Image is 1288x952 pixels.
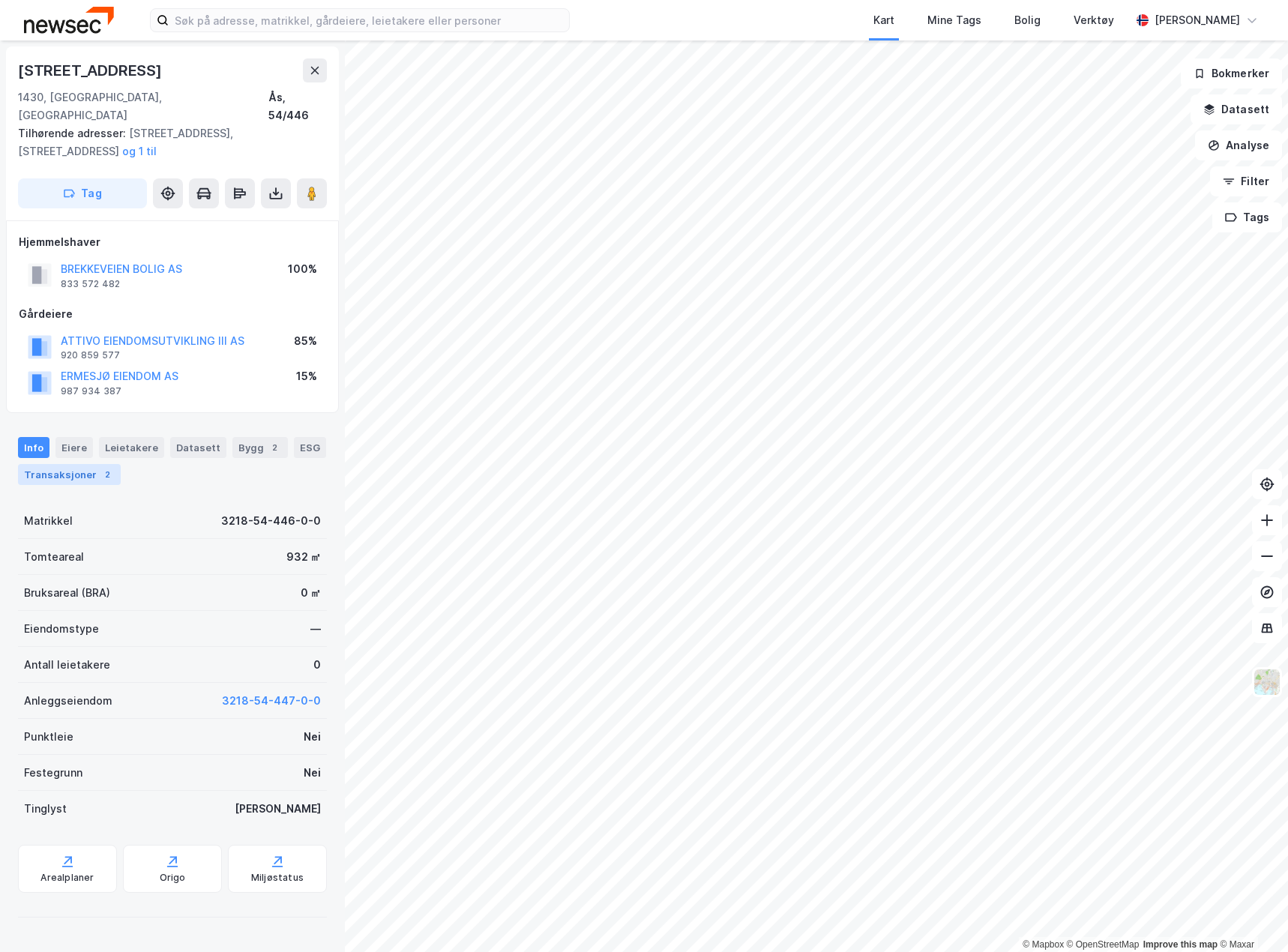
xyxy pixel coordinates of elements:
div: Bolig [1014,11,1041,29]
div: Transaksjoner [18,464,121,485]
div: 920 859 577 [61,349,120,361]
div: Nei [304,764,321,782]
div: Bruksareal (BRA) [24,584,110,602]
div: Nei [304,728,321,746]
div: Eiere [55,437,93,458]
div: Tinglyst [24,800,67,818]
div: Origo [160,872,186,884]
div: Verktøy [1074,11,1114,29]
div: Eiendomstype [24,620,99,638]
div: ESG [294,437,326,458]
div: Festegrunn [24,764,82,782]
span: Tilhørende adresser: [18,127,129,139]
div: [PERSON_NAME] [235,800,321,818]
div: Punktleie [24,728,73,746]
div: 15% [296,367,317,385]
div: [PERSON_NAME] [1155,11,1240,29]
div: Leietakere [99,437,164,458]
img: Z [1253,668,1281,696]
div: 100% [288,260,317,278]
div: Bygg [232,437,288,458]
div: Kart [873,11,894,29]
div: Ås, 54/446 [268,88,327,124]
div: [STREET_ADDRESS], [STREET_ADDRESS] [18,124,315,160]
div: [STREET_ADDRESS] [18,58,165,82]
div: Mine Tags [927,11,981,29]
div: 3218-54-446-0-0 [221,512,321,530]
div: Gårdeiere [19,305,326,323]
div: 2 [267,440,282,455]
a: OpenStreetMap [1067,939,1140,950]
div: Hjemmelshaver [19,233,326,251]
div: 2 [100,467,115,482]
a: Mapbox [1023,939,1064,950]
div: Info [18,437,49,458]
div: Matrikkel [24,512,73,530]
div: 85% [294,332,317,350]
button: Analyse [1195,130,1282,160]
div: 0 ㎡ [301,584,321,602]
div: 833 572 482 [61,278,120,290]
div: Arealplaner [40,872,94,884]
button: Datasett [1191,94,1282,124]
button: Filter [1210,166,1282,196]
div: — [310,620,321,638]
button: Bokmerker [1181,58,1282,88]
div: 987 934 387 [61,385,121,397]
div: 932 ㎡ [286,548,321,566]
div: Antall leietakere [24,656,110,674]
button: Tags [1212,202,1282,232]
div: Miljøstatus [251,872,304,884]
a: Improve this map [1143,939,1218,950]
iframe: Chat Widget [1213,880,1288,952]
input: Søk på adresse, matrikkel, gårdeiere, leietakere eller personer [169,9,569,31]
button: 3218-54-447-0-0 [222,692,321,710]
div: Anleggseiendom [24,692,112,710]
img: newsec-logo.f6e21ccffca1b3a03d2d.png [24,7,114,33]
div: Datasett [170,437,226,458]
div: 0 [313,656,321,674]
div: 1430, [GEOGRAPHIC_DATA], [GEOGRAPHIC_DATA] [18,88,268,124]
button: Tag [18,178,147,208]
div: Tomteareal [24,548,84,566]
